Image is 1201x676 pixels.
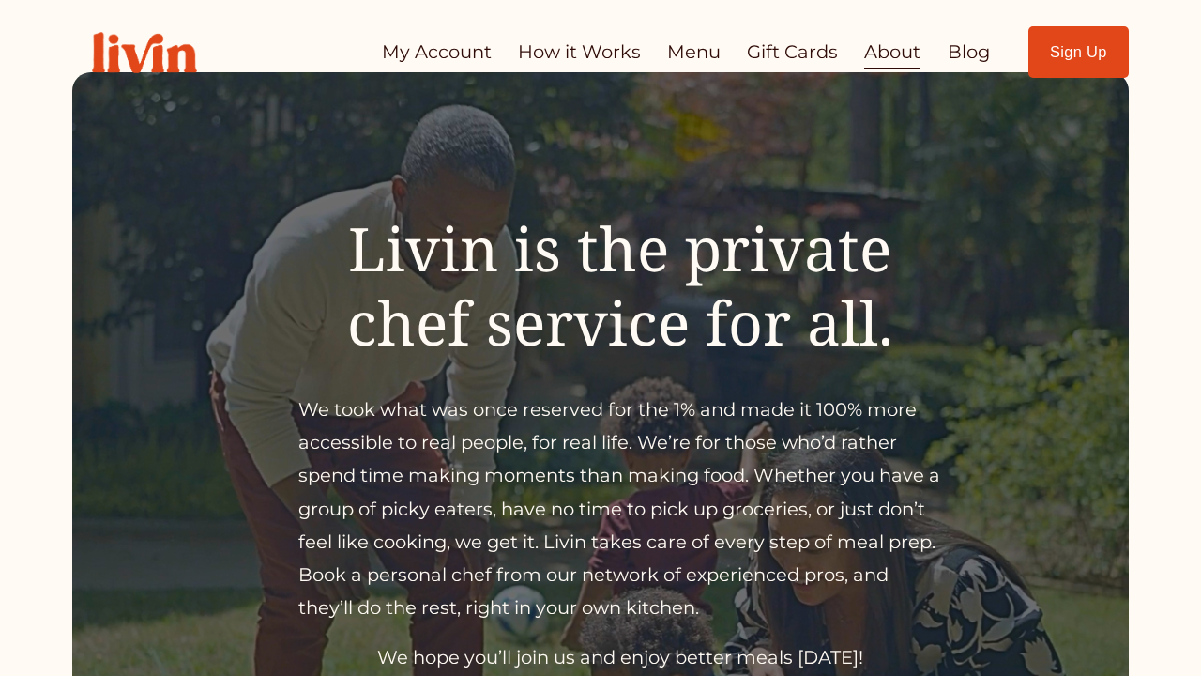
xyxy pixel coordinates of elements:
img: Livin [72,12,217,93]
a: About [864,34,920,70]
a: Gift Cards [747,34,838,70]
a: My Account [382,34,492,70]
span: We took what was once reserved for the 1% and made it 100% more accessible to real people, for re... [298,398,945,619]
span: Livin is the private chef service for all. [347,207,908,363]
a: Menu [667,34,721,70]
span: We hope you’ll join us and enjoy better meals [DATE]! [377,646,863,668]
a: Blog [948,34,990,70]
a: How it Works [518,34,641,70]
a: Sign Up [1028,26,1130,78]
